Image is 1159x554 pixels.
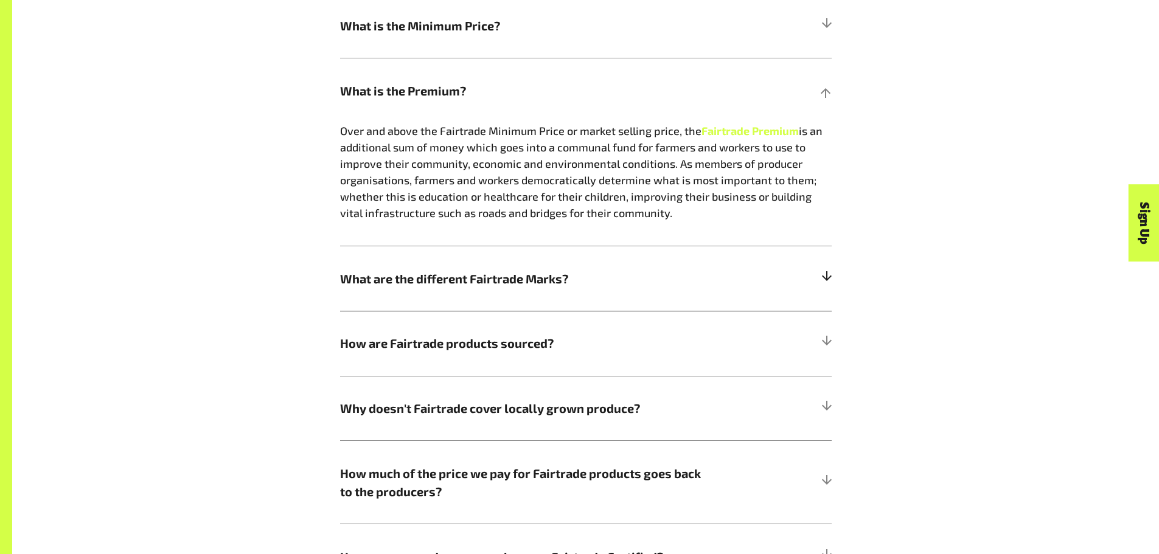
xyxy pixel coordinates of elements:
[340,124,823,220] span: Over and above the Fairtrade Minimum Price or market selling price, the is an additional sum of m...
[340,399,709,417] span: Why doesn't Fairtrade cover locally grown produce?
[340,464,709,500] span: How much of the price we pay for Fairtrade products goes back to the producers?
[340,269,709,288] span: What are the different Fairtrade Marks?
[340,81,709,100] span: What is the Premium?
[340,334,709,352] span: How are Fairtrade products sourced?
[701,124,799,137] a: Fairtrade Premium
[340,16,709,35] span: What is the Minimum Price?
